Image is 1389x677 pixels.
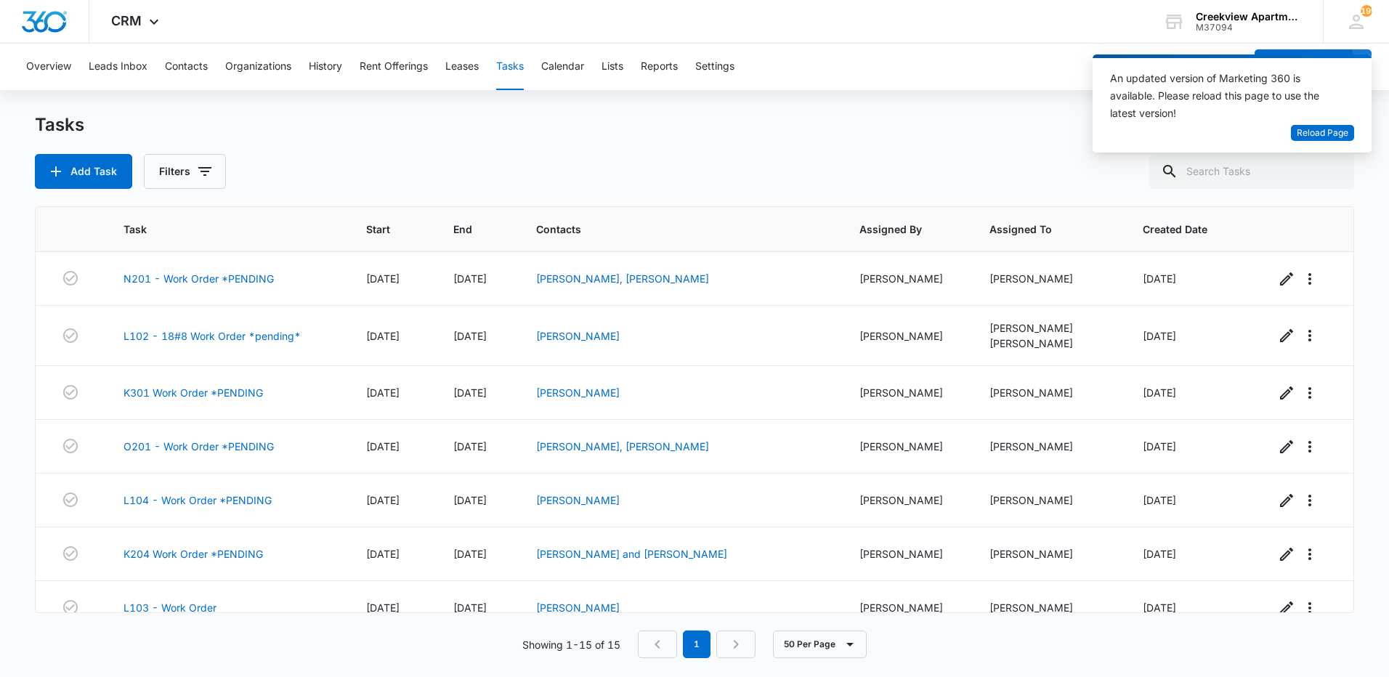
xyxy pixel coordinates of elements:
span: [DATE] [453,548,487,560]
a: [PERSON_NAME] [536,601,620,614]
span: [DATE] [453,330,487,342]
span: [DATE] [1143,440,1176,453]
span: Reload Page [1297,126,1348,140]
div: [PERSON_NAME] [989,320,1108,336]
span: [DATE] [1143,548,1176,560]
button: Contacts [165,44,208,90]
em: 1 [683,631,710,658]
span: [DATE] [453,386,487,399]
span: Contacts [536,222,803,237]
span: [DATE] [366,494,400,506]
button: Add Task [35,154,132,189]
a: [PERSON_NAME], [PERSON_NAME] [536,440,709,453]
p: Showing 1-15 of 15 [522,637,620,652]
span: Assigned By [859,222,934,237]
span: Created Date [1143,222,1219,237]
button: Add Contact [1255,49,1353,84]
div: account id [1196,23,1302,33]
a: L102 - 18#8 Work Order *pending* [123,328,301,344]
div: [PERSON_NAME] [989,271,1108,286]
span: [DATE] [453,272,487,285]
input: Search Tasks [1149,154,1354,189]
div: [PERSON_NAME] [859,328,955,344]
button: Leases [445,44,479,90]
button: Lists [602,44,623,90]
span: [DATE] [366,601,400,614]
a: L103 - Work Order [123,600,216,615]
div: [PERSON_NAME] [989,600,1108,615]
button: Organizations [225,44,291,90]
div: account name [1196,11,1302,23]
span: [DATE] [366,548,400,560]
button: Calendar [541,44,584,90]
div: [PERSON_NAME] [859,385,955,400]
a: N201 - Work Order *PENDING [123,271,274,286]
span: End [453,222,479,237]
div: notifications count [1361,5,1372,17]
div: [PERSON_NAME] [859,439,955,454]
a: [PERSON_NAME] [536,330,620,342]
button: Settings [695,44,734,90]
span: [DATE] [1143,494,1176,506]
span: [DATE] [1143,330,1176,342]
span: [DATE] [1143,601,1176,614]
span: [DATE] [453,601,487,614]
span: [DATE] [453,494,487,506]
div: [PERSON_NAME] [859,546,955,562]
h1: Tasks [35,114,84,136]
a: K204 Work Order *PENDING [123,546,263,562]
div: [PERSON_NAME] [859,492,955,508]
div: [PERSON_NAME] [989,385,1108,400]
button: History [309,44,342,90]
a: [PERSON_NAME] [536,494,620,506]
a: K301 Work Order *PENDING [123,385,263,400]
span: [DATE] [366,386,400,399]
button: Filters [144,154,226,189]
span: Start [366,222,398,237]
button: Leads Inbox [89,44,147,90]
span: [DATE] [366,330,400,342]
a: [PERSON_NAME], [PERSON_NAME] [536,272,709,285]
span: [DATE] [366,272,400,285]
button: Tasks [496,44,524,90]
div: [PERSON_NAME] [989,546,1108,562]
div: [PERSON_NAME] [859,600,955,615]
button: Reload Page [1291,125,1354,142]
span: [DATE] [366,440,400,453]
div: [PERSON_NAME] [859,271,955,286]
a: [PERSON_NAME] [536,386,620,399]
span: [DATE] [1143,386,1176,399]
button: Overview [26,44,71,90]
div: [PERSON_NAME] [989,492,1108,508]
div: An updated version of Marketing 360 is available. Please reload this page to use the latest version! [1110,70,1337,122]
span: CRM [111,13,142,28]
a: L104 - Work Order *PENDING [123,492,272,508]
nav: Pagination [638,631,756,658]
span: [DATE] [453,440,487,453]
button: Reports [641,44,678,90]
span: 199 [1361,5,1372,17]
a: O201 - Work Order *PENDING [123,439,274,454]
button: Rent Offerings [360,44,428,90]
div: [PERSON_NAME] [989,439,1108,454]
span: [DATE] [1143,272,1176,285]
div: [PERSON_NAME] [989,336,1108,351]
span: Task [123,222,310,237]
a: [PERSON_NAME] and [PERSON_NAME] [536,548,727,560]
span: Assigned To [989,222,1087,237]
button: 50 Per Page [773,631,867,658]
